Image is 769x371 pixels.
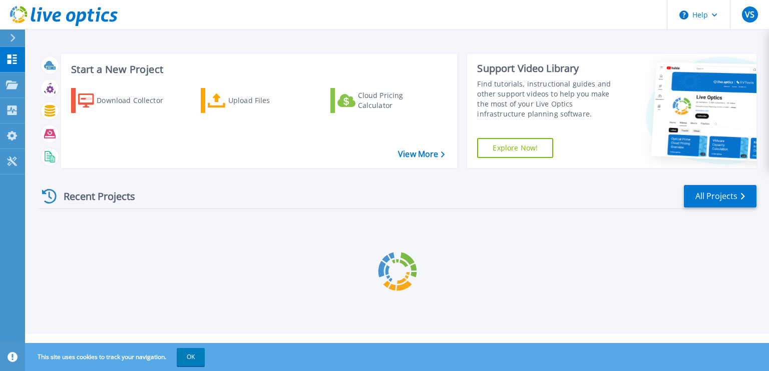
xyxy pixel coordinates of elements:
[97,90,177,110] div: Download Collector
[28,348,205,366] span: This site uses cookies to track your navigation.
[477,62,622,75] div: Support Video Library
[477,79,622,119] div: Find tutorials, instructional guides and other support videos to help you make the most of your L...
[39,184,149,208] div: Recent Projects
[177,348,205,366] button: OK
[745,10,754,18] span: VS
[477,138,553,158] a: Explore Now!
[201,88,312,113] a: Upload Files
[71,88,183,113] a: Download Collector
[684,185,756,207] a: All Projects
[330,88,442,113] a: Cloud Pricing Calculator
[358,90,438,110] div: Cloud Pricing Calculator
[71,64,445,75] h3: Start a New Project
[228,90,308,110] div: Upload Files
[398,149,445,159] a: View More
